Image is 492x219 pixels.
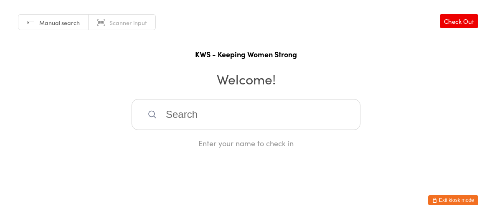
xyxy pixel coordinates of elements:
[428,195,478,205] button: Exit kiosk mode
[8,69,484,88] h2: Welcome!
[440,14,478,28] a: Check Out
[39,18,80,27] span: Manual search
[132,99,360,130] input: Search
[8,49,484,59] h1: KWS - Keeping Women Strong
[109,18,147,27] span: Scanner input
[132,138,360,148] div: Enter your name to check in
